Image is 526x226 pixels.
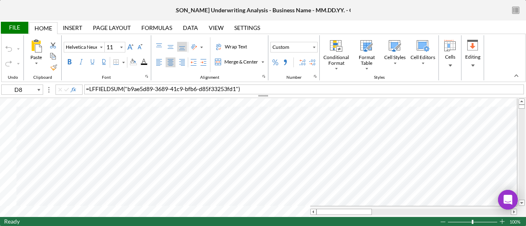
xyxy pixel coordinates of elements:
[93,25,131,31] div: Page Layout
[177,57,187,67] label: Right Align
[48,51,58,61] div: Copy
[49,62,59,72] label: Format Painter
[443,53,457,61] div: Cells
[214,57,260,66] div: Merge & Center
[166,57,175,67] label: Center Align
[464,53,482,61] div: Editing
[29,54,44,61] div: Paste
[223,58,260,66] div: Merge & Center
[448,217,499,226] div: Zoom
[320,35,439,80] div: Styles
[183,25,198,31] div: Data
[64,42,105,53] div: Font Family
[88,57,97,67] label: Underline
[209,25,224,31] div: View
[270,42,318,53] button: Custom
[223,43,249,50] div: Wrap Text
[408,38,437,70] div: Cell Editors
[498,190,518,210] div: Open Intercom Messenger
[298,57,307,67] div: Increase Decimal
[238,85,240,92] span: )
[352,38,381,71] div: Format Table
[409,54,437,61] div: Cell Editors
[154,57,164,67] label: Left Align
[270,57,280,67] div: Percent Style
[270,42,318,53] div: Number Format
[189,42,205,52] div: Orientation
[284,75,304,80] div: Number
[268,35,320,80] div: Number
[229,22,265,34] div: Settings
[105,42,125,53] div: Font Size
[100,75,113,80] div: Font
[166,42,175,52] label: Middle Align
[25,38,47,70] div: Paste All
[352,54,381,67] div: Format Table
[189,57,198,67] div: Decrease Indent
[198,75,221,80] div: Alignment
[65,57,74,67] label: Bold
[86,85,89,92] span: =
[136,22,178,34] div: Formulas
[29,22,58,34] div: Home
[383,54,407,61] div: Cell Styles
[70,87,76,93] button: Insert Function
[88,22,136,34] div: Page Layout
[111,57,127,67] div: Border
[62,35,151,80] div: Font
[76,57,86,67] label: Italic
[312,73,318,80] div: indicatorNumbers
[24,35,62,80] div: Clipboard
[35,25,52,32] div: Home
[321,38,351,71] div: Conditional Format
[462,37,483,70] div: Editing
[280,57,290,67] div: Comma Style
[499,217,505,226] div: Zoom In
[141,25,172,31] div: Formulas
[177,42,187,52] label: Bottom Align
[123,85,125,92] span: (
[198,57,208,67] div: Increase Indent
[382,38,408,70] div: Cell Styles
[261,73,267,80] div: indicatorAlignment
[99,57,109,67] label: Double Underline
[234,25,260,31] div: Settings
[138,57,149,67] div: Font Color
[472,220,473,224] div: Zoom
[58,22,88,34] div: Insert
[178,22,203,34] div: Data
[372,75,387,80] div: Styles
[89,85,123,92] span: LFFIELDSUM
[125,85,238,92] span: "b9ae5d89-3689-41c9-bfb6-d85f33253fd1"
[125,42,135,52] div: Increase Font Size
[203,22,229,34] div: View
[128,57,138,67] div: Background Color
[271,43,291,51] div: Custom
[510,217,522,226] div: Zoom level
[307,57,317,67] div: Decrease Decimal
[213,57,266,67] div: Merge & Center
[214,42,249,52] label: Wrap Text
[135,42,145,52] div: Decrease Font Size
[322,54,351,67] div: Conditional Format
[143,73,150,80] div: indicatorFonts
[63,25,82,31] div: Insert
[48,40,58,50] div: Cut
[31,75,54,80] div: Clipboard
[151,35,268,80] div: Alignment
[154,42,164,52] label: Top Align
[439,37,461,70] div: Cells
[164,7,362,14] div: [PERSON_NAME] Underwriting Analysis - Business Name - MM.DD.YY. - Copy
